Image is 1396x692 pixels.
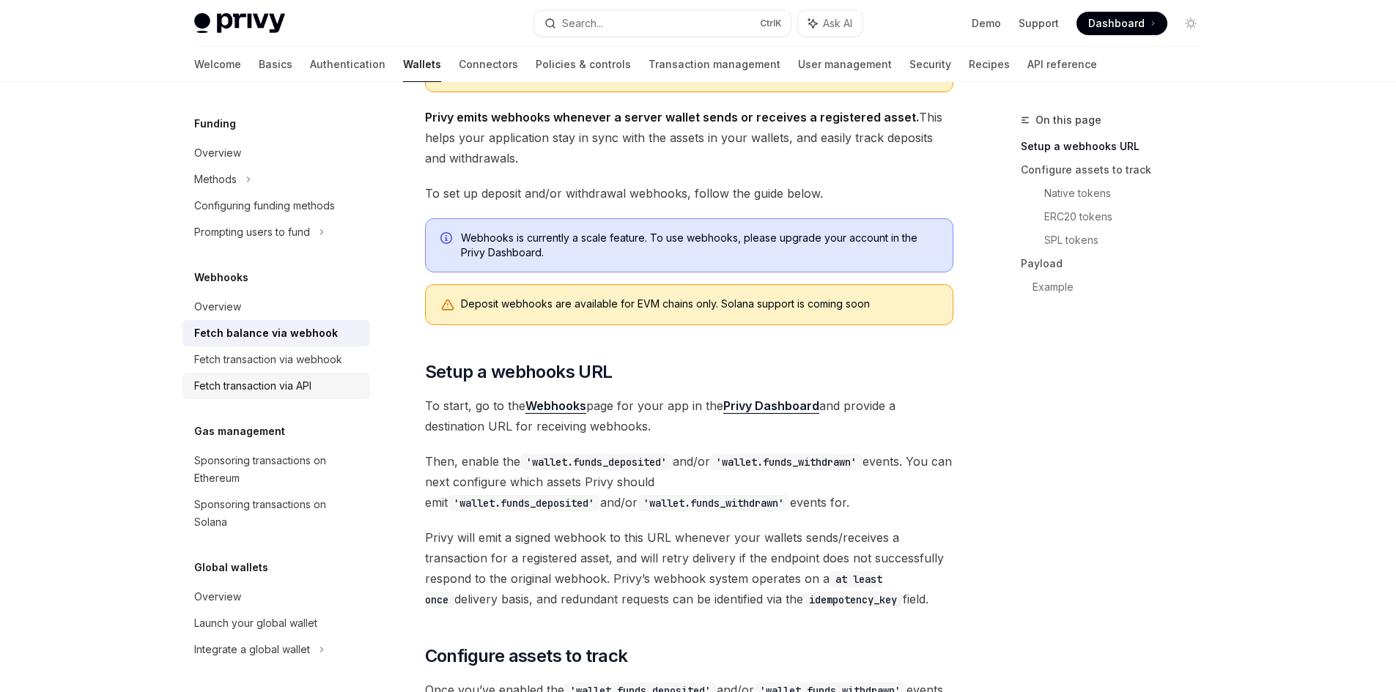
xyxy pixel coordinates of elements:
[194,223,310,241] div: Prompting users to fund
[194,588,241,606] div: Overview
[525,398,586,414] a: Webhooks
[182,373,370,399] a: Fetch transaction via API
[1088,16,1145,31] span: Dashboard
[1044,182,1214,205] a: Native tokens
[403,47,441,82] a: Wallets
[425,110,919,124] strong: Privy emits webhooks whenever a server wallet sends or receives a registered asset.
[760,18,782,29] span: Ctrl K
[1076,12,1167,35] a: Dashboard
[182,491,370,535] a: Sponsoring transactions on Solana
[182,584,370,610] a: Overview
[520,454,673,470] code: 'wallet.funds_deposited'
[425,395,953,436] span: To start, go to the page for your app in the and provide a destination URL for receiving webhooks.
[1019,16,1059,31] a: Support
[194,115,236,133] h5: Funding
[649,47,780,82] a: Transaction management
[194,496,361,531] div: Sponsoring transactions on Solana
[1027,47,1097,82] a: API reference
[194,559,268,576] h5: Global wallets
[182,447,370,491] a: Sponsoring transactions on Ethereum
[525,398,586,413] strong: Webhooks
[194,452,361,487] div: Sponsoring transactions on Ethereum
[194,47,241,82] a: Welcome
[425,527,953,609] span: Privy will emit a signed webhook to this URL whenever your wallets sends/receives a transaction f...
[425,183,953,204] span: To set up deposit and/or withdrawal webhooks, follow the guide below.
[448,495,600,511] code: 'wallet.funds_deposited'
[194,377,311,395] div: Fetch transaction via API
[1033,275,1214,299] a: Example
[798,10,863,37] button: Ask AI
[182,346,370,373] a: Fetch transaction via webhook
[310,47,385,82] a: Authentication
[534,10,791,37] button: Search...CtrlK
[798,47,892,82] a: User management
[194,298,241,316] div: Overview
[459,47,518,82] a: Connectors
[823,16,852,31] span: Ask AI
[194,351,342,368] div: Fetch transaction via webhook
[1035,111,1101,129] span: On this page
[803,592,903,608] code: idempotency_key
[194,13,285,34] img: light logo
[723,398,819,414] a: Privy Dashboard
[562,15,603,32] div: Search...
[194,144,241,162] div: Overview
[638,495,790,511] code: 'wallet.funds_withdrawn'
[425,360,613,384] span: Setup a webhooks URL
[972,16,1001,31] a: Demo
[1044,205,1214,228] a: ERC20 tokens
[969,47,1010,82] a: Recipes
[710,454,863,470] code: 'wallet.funds_withdrawn'
[909,47,951,82] a: Security
[1021,252,1214,275] a: Payload
[194,423,285,440] h5: Gas management
[425,451,953,513] span: Then, enable the and/or events. You can next configure which assets Privy should emit and/or even...
[194,197,335,215] div: Configuring funding methods
[194,641,310,658] div: Integrate a global wallet
[1179,12,1203,35] button: Toggle dark mode
[194,171,237,188] div: Methods
[182,320,370,346] a: Fetch balance via webhook
[1021,135,1214,158] a: Setup a webhooks URL
[194,324,338,342] div: Fetch balance via webhook
[461,297,938,313] div: Deposit webhooks are available for EVM chains only. Solana support is coming soon
[182,610,370,636] a: Launch your global wallet
[182,140,370,166] a: Overview
[425,644,628,668] span: Configure assets to track
[425,107,953,168] span: This helps your application stay in sync with the assets in your wallets, and easily track deposi...
[1021,158,1214,182] a: Configure assets to track
[536,47,631,82] a: Policies & controls
[194,269,248,286] h5: Webhooks
[194,614,317,632] div: Launch your global wallet
[259,47,292,82] a: Basics
[440,232,455,247] svg: Info
[1044,228,1214,252] a: SPL tokens
[440,298,455,313] svg: Warning
[182,193,370,219] a: Configuring funding methods
[461,231,938,260] span: Webhooks is currently a scale feature. To use webhooks, please upgrade your account in the Privy ...
[182,294,370,320] a: Overview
